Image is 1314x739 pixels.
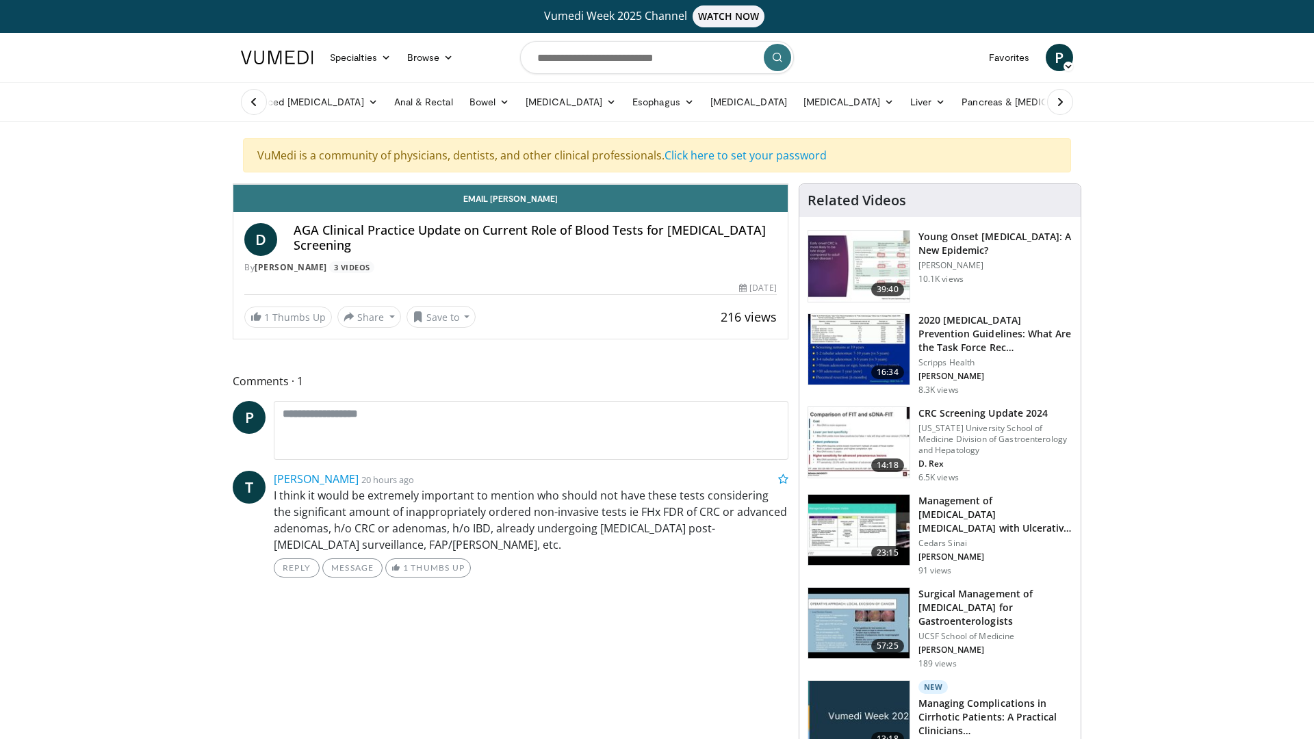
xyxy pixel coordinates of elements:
a: [PERSON_NAME] [274,471,359,487]
a: Anal & Rectal [386,88,461,116]
p: I think it would be extremely important to mention who should not have these tests considering th... [274,487,788,553]
a: Advanced [MEDICAL_DATA] [233,88,386,116]
p: 6.5K views [918,472,959,483]
a: 3 Videos [329,261,374,273]
a: T [233,471,266,504]
a: 57:25 Surgical Management of [MEDICAL_DATA] for Gastroenterologists UCSF School of Medicine [PERS... [808,587,1072,669]
a: 14:18 CRC Screening Update 2024 [US_STATE] University School of Medicine Division of Gastroentero... [808,406,1072,483]
img: 1ac37fbe-7b52-4c81-8c6c-a0dd688d0102.150x105_q85_crop-smart_upscale.jpg [808,314,910,385]
a: Favorites [981,44,1038,71]
span: 1 [264,311,270,324]
h3: Managing Complications in Cirrhotic Patients: A Practical Clinicians… [918,697,1072,738]
small: 20 hours ago [361,474,414,486]
p: D. Rex [918,458,1072,469]
p: UCSF School of Medicine [918,631,1072,642]
p: [PERSON_NAME] [918,552,1072,562]
span: 23:15 [871,546,904,560]
h3: 2020 [MEDICAL_DATA] Prevention Guidelines: What Are the Task Force Rec… [918,313,1072,354]
img: VuMedi Logo [241,51,313,64]
a: 39:40 Young Onset [MEDICAL_DATA]: A New Epidemic? [PERSON_NAME] 10.1K views [808,230,1072,302]
a: Message [322,558,383,578]
a: Bowel [461,88,517,116]
div: By [244,261,777,274]
p: 10.1K views [918,274,964,285]
span: WATCH NOW [693,5,765,27]
p: [US_STATE] University School of Medicine Division of Gastroenterology and Hepatology [918,423,1072,456]
a: 16:34 2020 [MEDICAL_DATA] Prevention Guidelines: What Are the Task Force Rec… Scripps Health [PER... [808,313,1072,396]
a: [PERSON_NAME] [255,261,327,273]
span: 16:34 [871,365,904,379]
a: Pancreas & [MEDICAL_DATA] [953,88,1113,116]
p: [PERSON_NAME] [918,371,1072,382]
a: [MEDICAL_DATA] [702,88,795,116]
p: 91 views [918,565,952,576]
a: Liver [902,88,953,116]
p: Cedars Sinai [918,538,1072,549]
span: 39:40 [871,283,904,296]
p: New [918,680,949,694]
button: Save to [407,306,476,328]
video-js: Video Player [233,184,788,185]
a: Specialties [322,44,399,71]
h3: Surgical Management of [MEDICAL_DATA] for Gastroenterologists [918,587,1072,628]
a: 23:15 Management of [MEDICAL_DATA] [MEDICAL_DATA] with Ulcerative [MEDICAL_DATA] Cedars Sinai [PE... [808,494,1072,576]
a: Click here to set your password [665,148,827,163]
a: Email [PERSON_NAME] [233,185,788,212]
p: Scripps Health [918,357,1072,368]
img: 91500494-a7c6-4302-a3df-6280f031e251.150x105_q85_crop-smart_upscale.jpg [808,407,910,478]
div: [DATE] [739,282,776,294]
a: [MEDICAL_DATA] [795,88,902,116]
p: 189 views [918,658,957,669]
h4: AGA Clinical Practice Update on Current Role of Blood Tests for [MEDICAL_DATA] Screening [294,223,777,252]
a: D [244,223,277,256]
a: P [1046,44,1073,71]
p: [PERSON_NAME] [918,260,1072,271]
a: Browse [399,44,462,71]
a: 1 Thumbs Up [244,307,332,328]
span: 14:18 [871,458,904,472]
div: VuMedi is a community of physicians, dentists, and other clinical professionals. [243,138,1071,172]
img: 00707986-8314-4f7d-9127-27a2ffc4f1fa.150x105_q85_crop-smart_upscale.jpg [808,588,910,659]
img: b23cd043-23fa-4b3f-b698-90acdd47bf2e.150x105_q85_crop-smart_upscale.jpg [808,231,910,302]
p: 8.3K views [918,385,959,396]
span: Comments 1 [233,372,788,390]
a: Reply [274,558,320,578]
h3: CRC Screening Update 2024 [918,406,1072,420]
a: [MEDICAL_DATA] [517,88,624,116]
img: 5fe88c0f-9f33-4433-ade1-79b064a0283b.150x105_q85_crop-smart_upscale.jpg [808,495,910,566]
p: [PERSON_NAME] [918,645,1072,656]
h4: Related Videos [808,192,906,209]
a: Esophagus [624,88,702,116]
span: 216 views [721,309,777,325]
a: 1 Thumbs Up [385,558,471,578]
button: Share [337,306,401,328]
span: 1 [403,562,409,573]
h3: Management of [MEDICAL_DATA] [MEDICAL_DATA] with Ulcerative [MEDICAL_DATA] [918,494,1072,535]
span: 57:25 [871,639,904,653]
input: Search topics, interventions [520,41,794,74]
a: P [233,401,266,434]
h3: Young Onset [MEDICAL_DATA]: A New Epidemic? [918,230,1072,257]
a: Vumedi Week 2025 ChannelWATCH NOW [243,5,1071,27]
